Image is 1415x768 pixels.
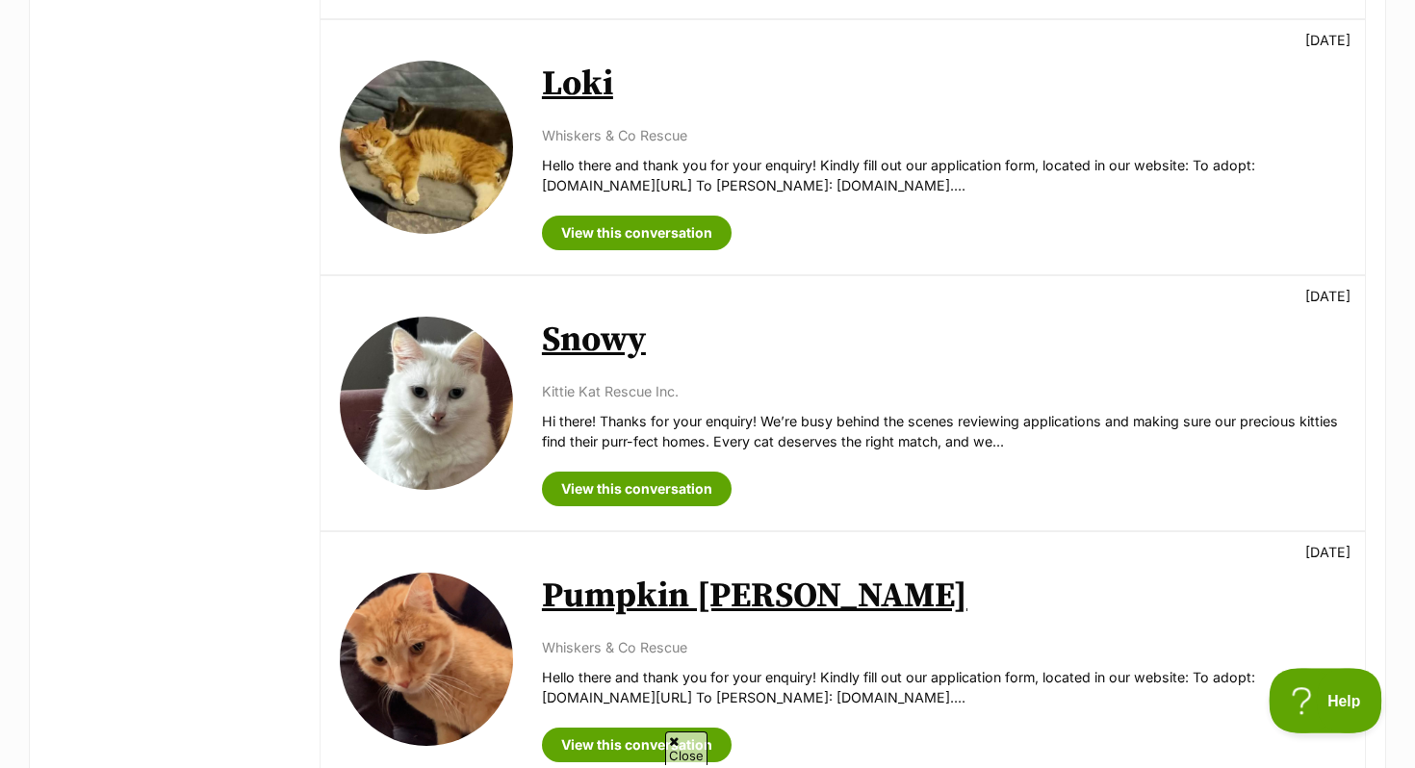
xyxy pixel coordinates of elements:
span: Close [665,731,707,765]
a: Pumpkin [PERSON_NAME] [542,575,967,618]
iframe: Help Scout Beacon - Open [1269,668,1382,733]
a: View this conversation [542,728,732,762]
img: Pumpkin Sam [340,573,513,746]
a: View this conversation [542,472,732,506]
p: Whiskers & Co Rescue [542,637,1346,657]
p: [DATE] [1305,286,1351,306]
a: Loki [542,63,613,106]
a: Snowy [542,319,646,362]
p: Whiskers & Co Rescue [542,125,1346,145]
p: Kittie Kat Rescue Inc. [542,381,1346,401]
p: Hi there! Thanks for your enquiry! We’re busy behind the scenes reviewing applications and making... [542,411,1346,452]
p: [DATE] [1305,30,1351,50]
img: Snowy [340,317,513,490]
a: View this conversation [542,216,732,250]
p: Hello there and thank you for your enquiry! Kindly fill out our application form, located in our ... [542,155,1346,196]
img: Loki [340,61,513,234]
p: [DATE] [1305,542,1351,562]
p: Hello there and thank you for your enquiry! Kindly fill out our application form, located in our ... [542,667,1346,708]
